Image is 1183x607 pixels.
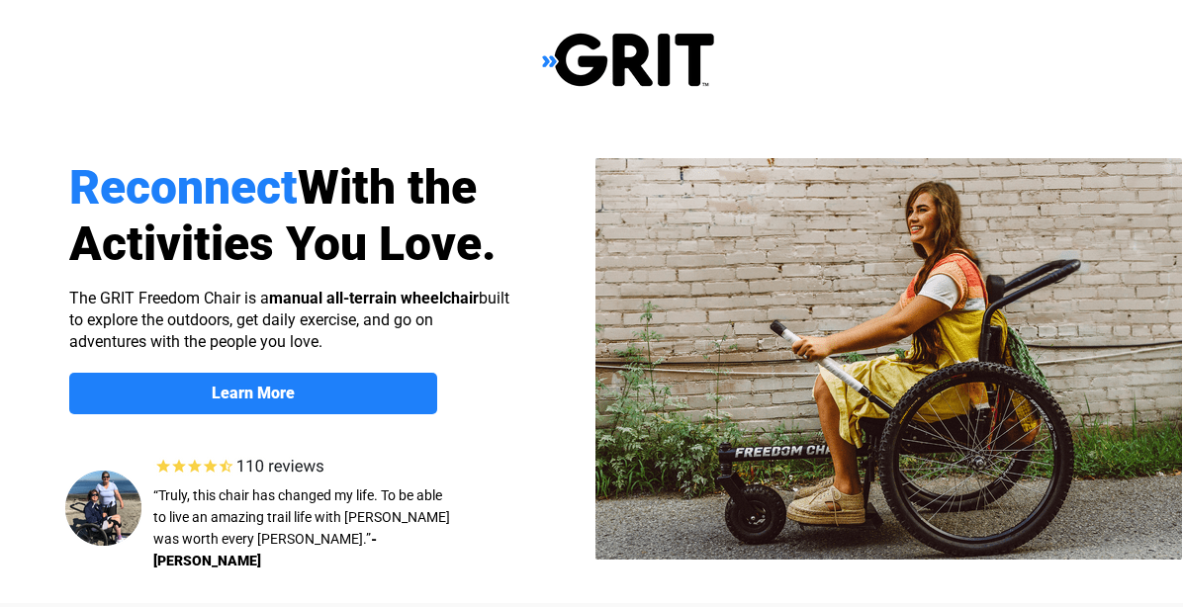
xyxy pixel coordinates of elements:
a: Learn More [69,373,437,414]
strong: Learn More [212,384,295,402]
span: Activities You Love. [69,216,497,272]
span: With the [298,159,477,216]
span: “Truly, this chair has changed my life. To be able to live an amazing trail life with [PERSON_NAM... [153,487,450,547]
strong: manual all-terrain wheelchair [269,289,479,307]
span: The GRIT Freedom Chair is a built to explore the outdoors, get daily exercise, and go on adventur... [69,289,509,351]
span: Reconnect [69,159,298,216]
